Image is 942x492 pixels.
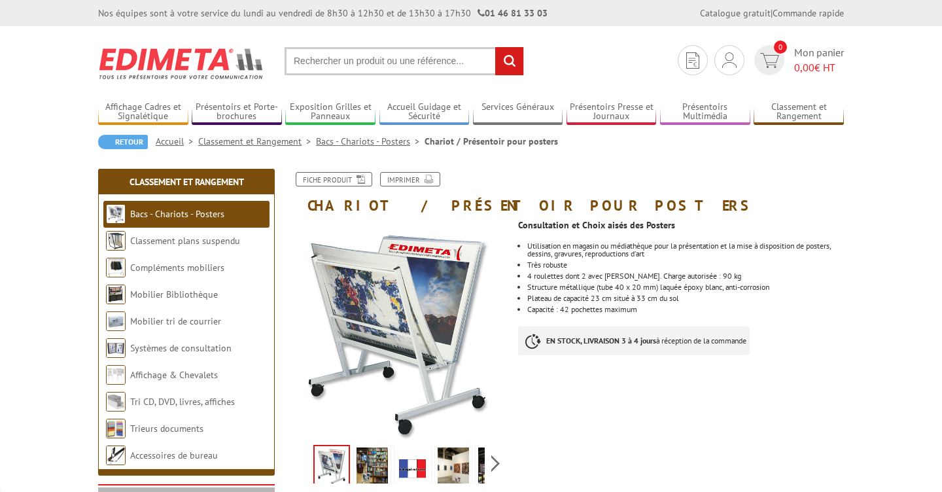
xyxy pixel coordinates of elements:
a: Classement plans suspendu [130,235,240,247]
a: Classement et Rangement [198,135,316,147]
a: Compléments mobiliers [130,262,224,273]
a: Commande rapide [773,7,844,19]
img: Trieurs documents [106,419,126,438]
a: Accueil [156,135,198,147]
img: devis rapide [760,53,779,68]
a: Retour [98,135,148,149]
img: Bacs - Chariots - Posters [106,204,126,224]
a: Classement et Rangement [130,176,244,188]
a: Bacs - Chariots - Posters [130,208,224,220]
a: Affichage & Chevalets [130,369,218,381]
p: à réception de la commande [518,326,750,355]
li: Structure métallique (tube 40 x 20 mm) laquée époxy blanc, anti-corrosion [527,283,844,291]
a: Exposition Grilles et Panneaux [285,101,375,123]
img: presentoir_posters_ppr68n.jpg [357,448,388,488]
a: Imprimer [380,172,440,186]
img: bacs_chariots_ppr68n_1.jpg [288,220,508,440]
a: devis rapide 0 Mon panier 0,00€ HT [751,45,844,75]
input: rechercher [495,47,523,75]
span: Next [489,453,502,474]
input: Rechercher un produit ou une référence... [285,47,524,75]
span: Mon panier [794,45,844,75]
img: Tri CD, DVD, livres, affiches [106,392,126,412]
a: Accessoires de bureau [130,449,218,461]
a: Présentoirs et Porte-brochures [192,101,282,123]
img: bacs_chariots_ppr68n_1.jpg [315,446,349,487]
a: Classement et Rangement [754,101,844,123]
img: edimeta_produit_fabrique_en_france.jpg [397,448,428,488]
li: Utilisation en magasin ou médiathèque pour la présentation et la mise à disposition de posters, d... [527,242,844,258]
a: Mobilier Bibliothèque [130,289,218,300]
a: Mobilier tri de courrier [130,315,221,327]
img: Systèmes de consultation [106,338,126,358]
img: devis rapide [722,52,737,68]
strong: EN STOCK, LIVRAISON 3 à 4 jours [546,336,656,345]
div: Nos équipes sont à votre service du lundi au vendredi de 8h30 à 12h30 et de 13h30 à 17h30 [98,7,548,20]
img: Classement plans suspendu [106,231,126,251]
a: Présentoirs Multimédia [660,101,750,123]
li: Plateau de capacité 23 cm situé à 33 cm du sol [527,294,844,302]
img: Mobilier tri de courrier [106,311,126,331]
strong: Consultation et Choix aisés des Posters [518,219,675,231]
li: 4 roulettes dont 2 avec [PERSON_NAME]. Charge autorisée : 90 kg [527,272,844,280]
img: Affichage & Chevalets [106,365,126,385]
img: presentoir_posters_ppr68n_3.jpg [438,448,469,488]
li: Capacité : 42 pochettes maximum [527,306,844,313]
a: Trieurs documents [130,423,203,434]
img: presentoir_posters_ppr68n_4bis.jpg [478,448,510,488]
strong: 01 46 81 33 03 [478,7,548,19]
img: devis rapide [686,52,699,69]
a: Bacs - Chariots - Posters [316,135,425,147]
span: 0,00 [794,61,814,74]
span: € HT [794,60,844,75]
li: Chariot / Présentoir pour posters [425,135,558,148]
li: Très robuste [527,261,844,269]
a: Systèmes de consultation [130,342,232,354]
a: Tri CD, DVD, livres, affiches [130,396,235,408]
a: Affichage Cadres et Signalétique [98,101,188,123]
img: Compléments mobiliers [106,258,126,277]
img: Edimeta [98,39,265,88]
a: Services Généraux [473,101,563,123]
a: Présentoirs Presse et Journaux [567,101,657,123]
span: 0 [774,41,787,54]
a: Catalogue gratuit [700,7,771,19]
img: Mobilier Bibliothèque [106,285,126,304]
a: Accueil Guidage et Sécurité [379,101,470,123]
a: Fiche produit [296,172,372,186]
div: | [700,7,844,20]
img: Accessoires de bureau [106,446,126,465]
